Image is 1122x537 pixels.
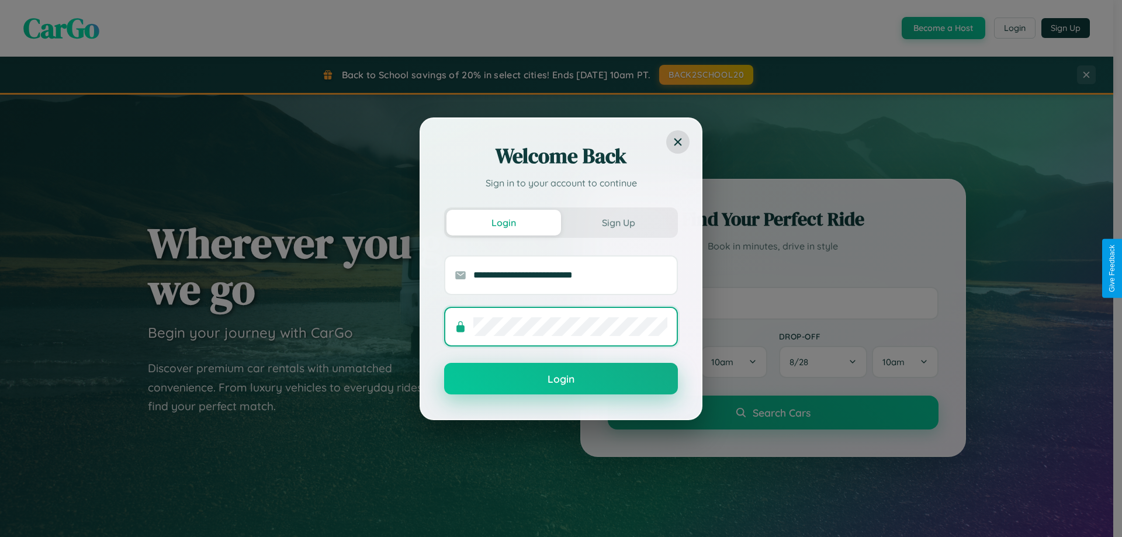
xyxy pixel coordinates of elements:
[444,363,678,394] button: Login
[444,142,678,170] h2: Welcome Back
[444,176,678,190] p: Sign in to your account to continue
[1108,245,1116,292] div: Give Feedback
[561,210,676,235] button: Sign Up
[446,210,561,235] button: Login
